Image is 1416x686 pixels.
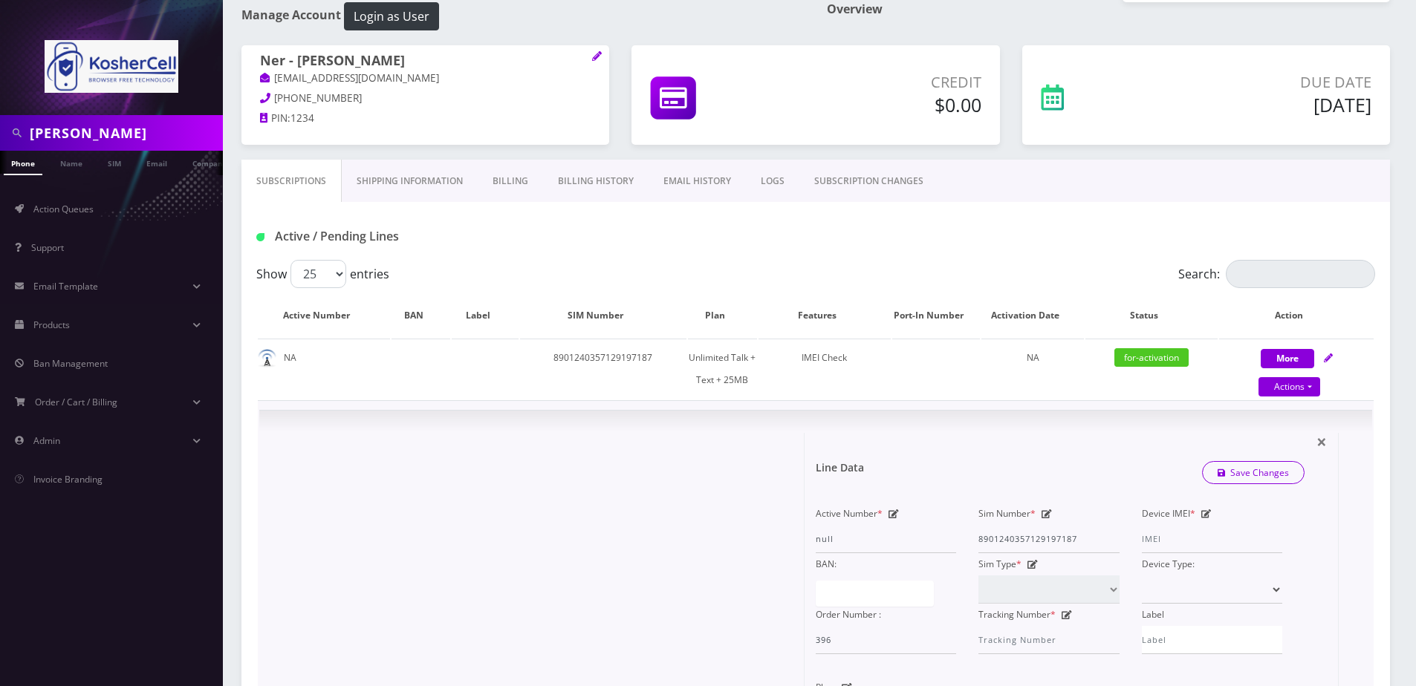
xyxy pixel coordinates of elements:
[649,160,746,203] a: EMAIL HISTORY
[816,462,864,474] h1: Line Data
[260,71,439,86] a: [EMAIL_ADDRESS][DOMAIN_NAME]
[260,53,591,71] h1: Ner - [PERSON_NAME]
[816,553,837,575] label: BAN:
[759,347,891,369] div: IMEI Check
[816,525,956,553] input: Active Number
[33,357,108,370] span: Ban Management
[746,160,799,203] a: LOGS
[1142,626,1282,654] input: Label
[33,318,70,331] span: Products
[344,2,439,30] button: Login as User
[978,626,1119,654] input: Tracking Number
[978,525,1119,553] input: Sim Number
[241,2,805,30] h1: Manage Account
[520,294,686,337] th: SIM Number: activate to sort column ascending
[256,233,264,241] img: Active / Pending Lines
[31,241,64,254] span: Support
[33,434,60,447] span: Admin
[1226,260,1375,288] input: Search:
[258,294,390,337] th: Active Number: activate to sort column ascending
[799,160,938,203] a: SUBSCRIPTION CHANGES
[1219,294,1374,337] th: Action: activate to sort column ascending
[1316,429,1327,454] span: ×
[1202,462,1305,484] button: Save Changes
[1158,94,1371,116] h5: [DATE]
[1114,348,1189,367] span: for-activation
[978,503,1036,525] label: Sim Number
[978,553,1022,575] label: Sim Type
[33,280,98,293] span: Email Template
[892,294,980,337] th: Port-In Number: activate to sort column ascending
[100,151,129,174] a: SIM
[797,71,981,94] p: Credit
[45,40,178,93] img: KosherCell
[688,294,757,337] th: Plan: activate to sort column ascending
[341,7,439,23] a: Login as User
[816,626,956,654] input: Order Number
[256,229,614,244] h1: Active / Pending Lines
[53,151,90,174] a: Name
[543,160,649,203] a: Billing History
[258,349,276,367] img: default.png
[30,119,219,147] input: Search in Company
[274,91,362,105] span: [PHONE_NUMBER]
[1085,294,1218,337] th: Status: activate to sort column ascending
[260,111,290,126] a: PIN:
[797,94,981,116] h5: $0.00
[4,151,42,175] a: Phone
[241,160,342,203] a: Subscriptions
[827,2,1390,16] h1: Overview
[33,473,103,486] span: Invoice Branding
[392,294,450,337] th: BAN: activate to sort column ascending
[981,294,1084,337] th: Activation Date: activate to sort column ascending
[688,339,757,399] td: Unlimited Talk + Text + 25MB
[256,260,389,288] label: Show entries
[1202,461,1305,484] a: Save Changes
[290,260,346,288] select: Showentries
[33,203,94,215] span: Action Queues
[520,339,686,399] td: 8901240357129197187
[759,294,891,337] th: Features: activate to sort column ascending
[258,339,390,399] td: NA
[1142,604,1164,626] label: Label
[35,396,117,408] span: Order / Cart / Billing
[478,160,543,203] a: Billing
[1142,553,1195,575] label: Device Type:
[1158,71,1371,94] p: Due Date
[452,294,518,337] th: Label: activate to sort column ascending
[978,604,1056,626] label: Tracking Number
[185,151,235,174] a: Company
[1142,503,1195,525] label: Device IMEI
[816,604,881,626] label: Order Number :
[1261,349,1314,368] button: More
[1259,377,1320,396] a: Actions
[816,503,883,525] label: Active Number
[1178,260,1375,288] label: Search:
[290,111,314,125] span: 1234
[139,151,175,174] a: Email
[1027,351,1039,364] span: NA
[342,160,478,203] a: Shipping Information
[1142,525,1282,553] input: IMEI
